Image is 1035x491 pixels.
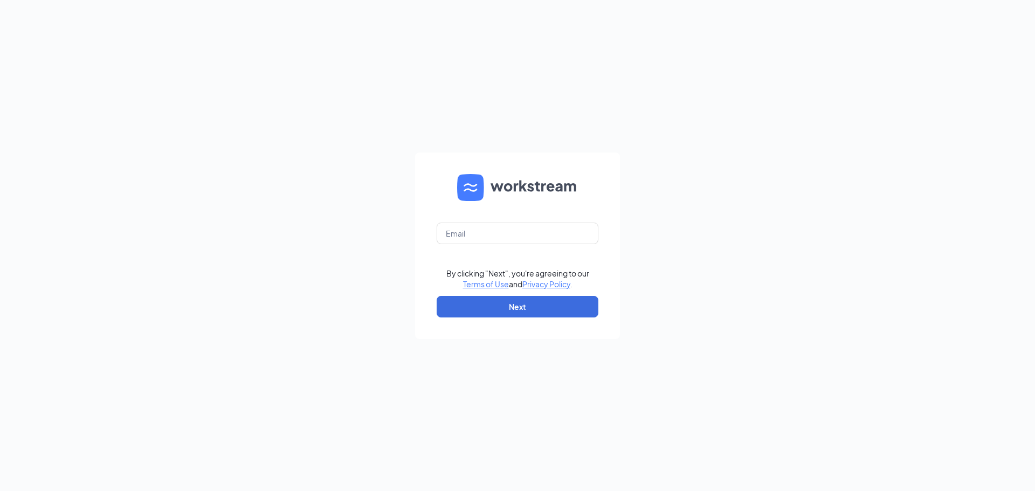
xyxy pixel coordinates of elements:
a: Privacy Policy [522,279,570,289]
button: Next [437,296,598,317]
img: WS logo and Workstream text [457,174,578,201]
div: By clicking "Next", you're agreeing to our and . [446,268,589,289]
input: Email [437,223,598,244]
a: Terms of Use [463,279,509,289]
